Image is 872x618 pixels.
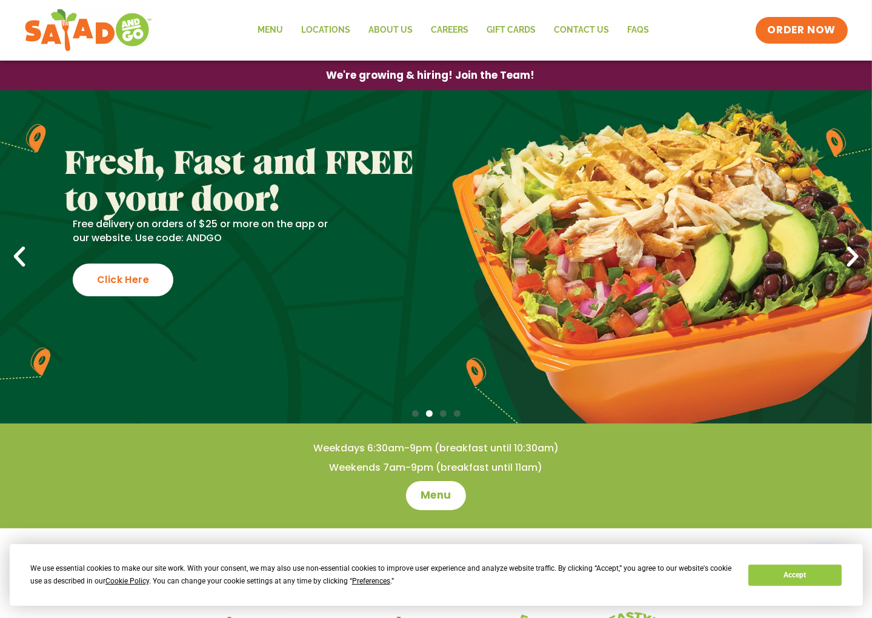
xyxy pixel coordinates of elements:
[30,562,734,588] div: We use essential cookies to make our site work. With your consent, we may also use non-essential ...
[421,488,451,503] span: Menu
[619,16,659,44] a: FAQs
[426,410,433,417] span: Go to slide 2
[406,481,466,510] a: Menu
[478,16,545,44] a: GIFT CARDS
[422,16,478,44] a: Careers
[327,70,535,81] span: We're growing & hiring! Join the Team!
[24,461,848,474] h4: Weekends 7am-9pm (breakfast until 11am)
[73,218,336,245] p: Free delivery on orders of $25 or more on the app or our website. Use code: ANDGO
[105,577,149,585] span: Cookie Policy
[748,565,842,586] button: Accept
[440,410,447,417] span: Go to slide 3
[249,16,659,44] nav: Menu
[293,16,360,44] a: Locations
[10,544,863,606] div: Cookie Consent Prompt
[352,577,390,585] span: Preferences
[545,16,619,44] a: Contact Us
[360,16,422,44] a: About Us
[249,16,293,44] a: Menu
[768,23,836,38] span: ORDER NOW
[73,264,173,296] div: Click Here
[454,410,461,417] span: Go to slide 4
[24,6,152,55] img: new-SAG-logo-768×292
[412,410,419,417] span: Go to slide 1
[839,244,866,270] div: Next slide
[756,17,848,44] a: ORDER NOW
[24,442,848,455] h4: Weekdays 6:30am-9pm (breakfast until 10:30am)
[308,61,553,90] a: We're growing & hiring! Join the Team!
[6,244,33,270] div: Previous slide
